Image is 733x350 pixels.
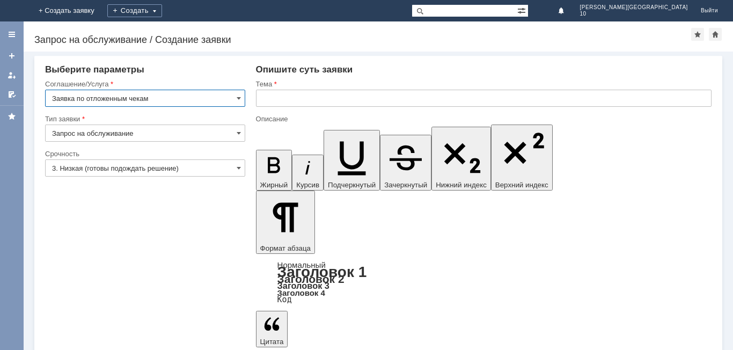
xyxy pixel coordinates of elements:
span: Курсив [296,181,319,189]
button: Зачеркнутый [380,135,431,191]
button: Формат абзаца [256,191,315,254]
span: Подчеркнутый [328,181,376,189]
a: Заголовок 3 [277,281,329,290]
a: Мои согласования [3,86,20,103]
a: Нормальный [277,260,326,269]
div: Описание [256,115,709,122]
button: Нижний индекс [431,127,491,191]
div: Формат абзаца [256,261,712,303]
a: Создать заявку [3,47,20,64]
button: Жирный [256,150,292,191]
span: Верхний индекс [495,181,548,189]
button: Подчеркнутый [324,130,380,191]
span: Зачеркнутый [384,181,427,189]
a: Заголовок 4 [277,288,325,297]
a: Мои заявки [3,67,20,84]
a: Код [277,295,292,304]
span: [PERSON_NAME][GEOGRAPHIC_DATA] [580,4,688,11]
div: Соглашение/Услуга [45,81,243,87]
span: Опишите суть заявки [256,64,353,75]
span: 10 [580,11,688,17]
div: Создать [107,4,162,17]
a: Заголовок 2 [277,273,344,285]
span: Нижний индекс [436,181,487,189]
span: Расширенный поиск [517,5,528,15]
button: Цитата [256,311,288,347]
div: Тема [256,81,709,87]
span: Жирный [260,181,288,189]
button: Верхний индекс [491,125,553,191]
div: Тип заявки [45,115,243,122]
span: Цитата [260,338,284,346]
button: Курсив [292,155,324,191]
div: Запрос на обслуживание / Создание заявки [34,34,691,45]
a: Заголовок 1 [277,264,367,280]
span: Выберите параметры [45,64,144,75]
div: Добавить в избранное [691,28,704,41]
div: Сделать домашней страницей [709,28,722,41]
div: Срочность [45,150,243,157]
span: Формат абзаца [260,244,311,252]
